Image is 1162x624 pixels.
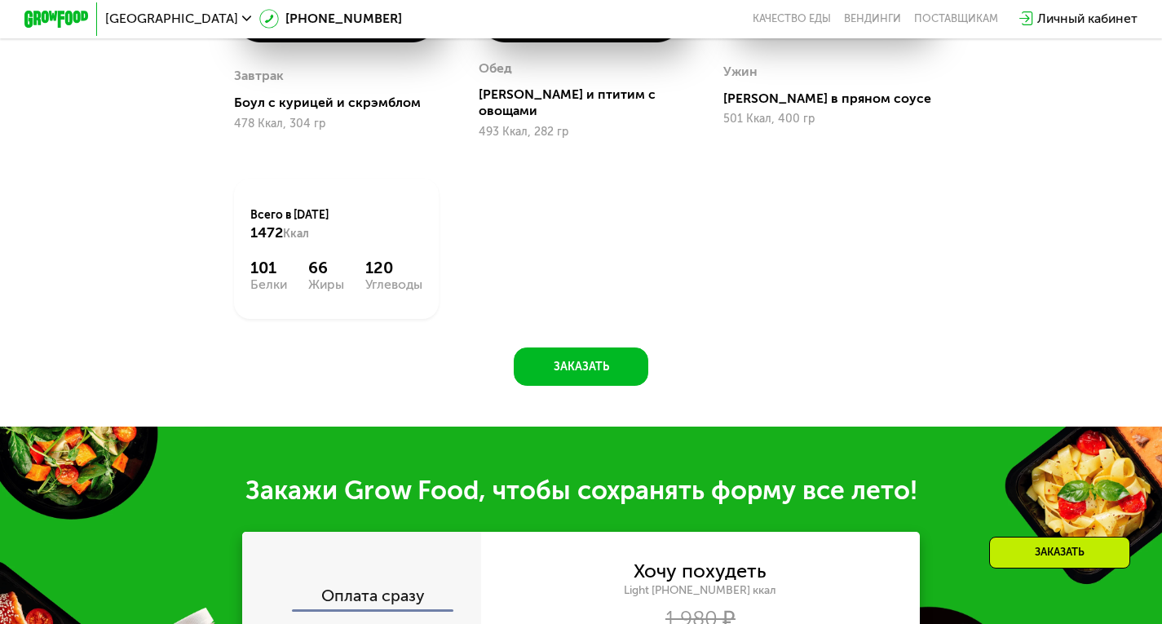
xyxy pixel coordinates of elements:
a: Качество еды [753,12,831,25]
div: Углеводы [365,278,422,291]
div: Ужин [723,60,758,84]
div: Белки [250,278,287,291]
button: Заказать [514,347,648,387]
div: 493 Ккал, 282 гр [479,126,683,139]
div: Всего в [DATE] [250,207,422,243]
div: [PERSON_NAME] и птитим с овощами [479,86,696,119]
div: Оплата сразу [244,588,481,609]
div: 101 [250,259,287,278]
span: Ккал [283,227,309,241]
a: [PHONE_NUMBER] [259,9,402,29]
div: 501 Ккал, 400 гр [723,113,928,126]
div: 120 [365,259,422,278]
a: Вендинги [844,12,901,25]
div: Жиры [308,278,344,291]
div: Завтрак [234,64,284,88]
div: Личный кабинет [1037,9,1138,29]
div: Боул с курицей и скрэмблом [234,95,452,111]
div: поставщикам [914,12,998,25]
span: [GEOGRAPHIC_DATA] [105,12,238,25]
div: Заказать [989,537,1130,569]
div: 478 Ккал, 304 гр [234,117,439,131]
div: Обед [479,56,512,81]
div: Хочу похудеть [634,563,767,581]
div: [PERSON_NAME] в пряном соусе [723,91,941,107]
div: 66 [308,259,344,278]
div: Light [PHONE_NUMBER] ккал [481,583,920,598]
span: 1472 [250,223,283,241]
